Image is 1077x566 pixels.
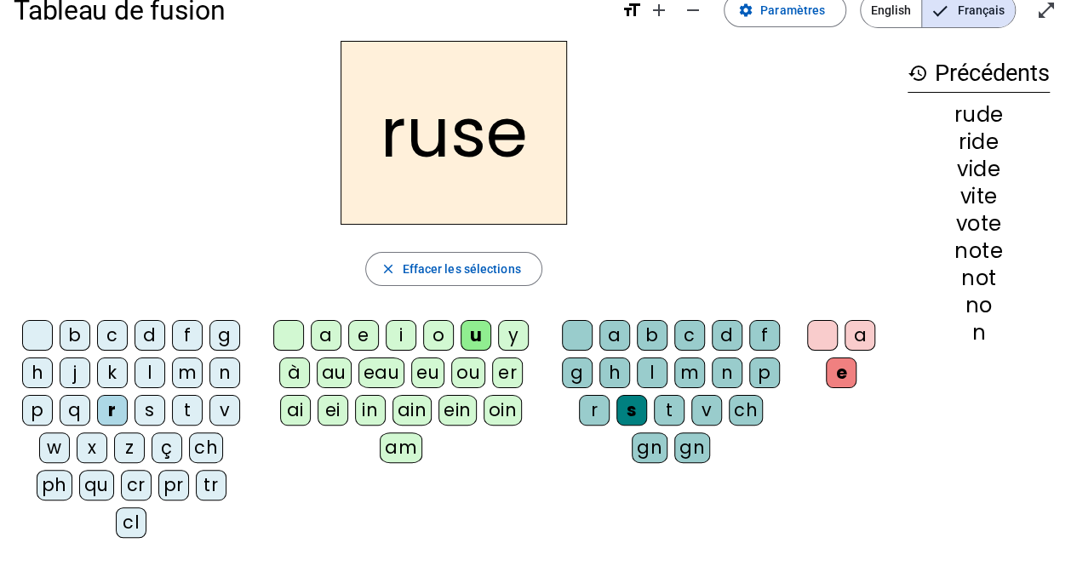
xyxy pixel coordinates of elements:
button: Effacer les sélections [365,252,541,286]
div: e [348,320,379,351]
div: cl [116,507,146,538]
div: ç [152,432,182,463]
div: l [135,357,165,388]
div: no [908,295,1050,316]
div: pr [158,470,189,500]
div: à [279,357,310,388]
div: ch [189,432,223,463]
div: e [826,357,856,388]
div: l [637,357,667,388]
div: o [423,320,454,351]
div: x [77,432,107,463]
div: not [908,268,1050,289]
div: j [60,357,90,388]
div: w [39,432,70,463]
div: p [749,357,780,388]
div: g [209,320,240,351]
h2: ruse [341,41,567,225]
div: tr [196,470,226,500]
div: d [712,320,742,351]
div: b [637,320,667,351]
div: am [380,432,422,463]
div: y [498,320,529,351]
div: h [599,357,630,388]
div: ride [908,132,1050,152]
div: z [114,432,145,463]
div: g [562,357,593,388]
mat-icon: history [908,63,928,83]
div: h [22,357,53,388]
div: c [97,320,128,351]
div: n [908,323,1050,343]
div: er [492,357,523,388]
div: d [135,320,165,351]
div: b [60,320,90,351]
div: rude [908,105,1050,125]
div: ou [451,357,485,388]
div: gn [674,432,710,463]
div: eu [411,357,444,388]
div: cr [121,470,152,500]
div: a [599,320,630,351]
div: m [674,357,705,388]
div: f [172,320,203,351]
div: r [97,395,128,426]
div: in [355,395,386,426]
div: q [60,395,90,426]
div: qu [79,470,114,500]
div: eau [358,357,405,388]
div: au [317,357,352,388]
div: k [97,357,128,388]
div: t [172,395,203,426]
div: n [209,357,240,388]
div: ch [729,395,763,426]
div: m [172,357,203,388]
div: s [135,395,165,426]
mat-icon: settings [738,3,753,18]
mat-icon: close [380,261,395,277]
div: v [209,395,240,426]
div: u [461,320,491,351]
div: r [579,395,610,426]
div: i [386,320,416,351]
div: v [691,395,722,426]
div: ph [37,470,72,500]
div: f [749,320,780,351]
div: vote [908,214,1050,234]
div: ei [318,395,348,426]
div: n [712,357,742,388]
div: ai [280,395,311,426]
div: a [311,320,341,351]
div: gn [632,432,667,463]
div: note [908,241,1050,261]
div: ein [438,395,477,426]
div: vite [908,186,1050,207]
div: oin [484,395,523,426]
div: ain [392,395,433,426]
div: s [616,395,647,426]
div: a [845,320,875,351]
div: vide [908,159,1050,180]
span: Effacer les sélections [402,259,520,279]
div: c [674,320,705,351]
div: t [654,395,685,426]
div: p [22,395,53,426]
h3: Précédents [908,54,1050,93]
